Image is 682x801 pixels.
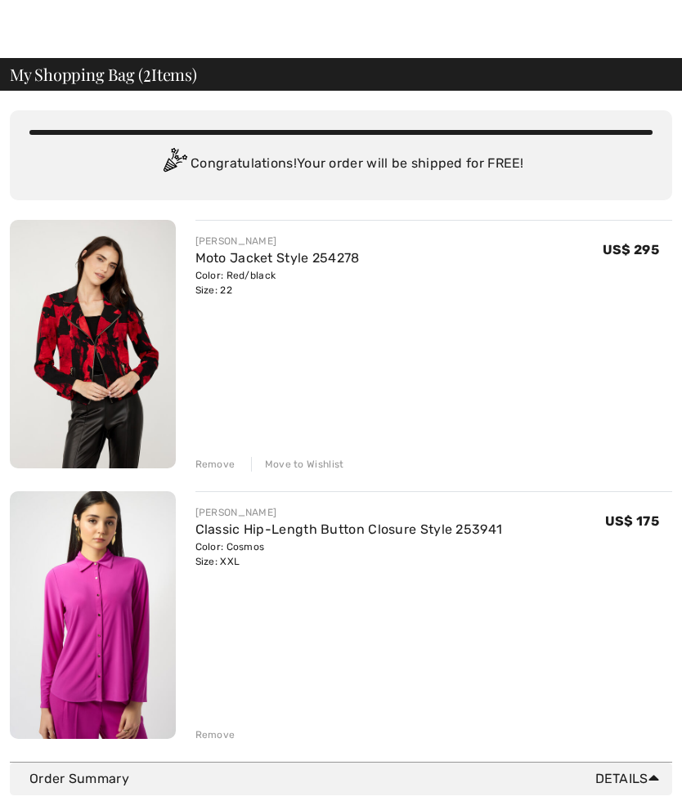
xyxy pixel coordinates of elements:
[10,66,197,83] span: My Shopping Bag ( Items)
[603,242,659,257] span: US$ 295
[10,491,176,739] img: Classic Hip-Length Button Closure Style 253941
[195,727,236,742] div: Remove
[195,457,236,472] div: Remove
[158,148,191,181] img: Congratulation2.svg
[605,513,659,529] span: US$ 175
[195,268,360,298] div: Color: Red/black Size: 22
[10,220,176,468] img: Moto Jacket Style 254278
[195,250,360,266] a: Moto Jacket Style 254278
[29,769,666,789] div: Order Summary
[195,521,503,537] a: Classic Hip-Length Button Closure Style 253941
[195,539,503,569] div: Color: Cosmos Size: XXL
[143,62,151,83] span: 2
[595,769,666,789] span: Details
[251,457,344,472] div: Move to Wishlist
[29,148,653,181] div: Congratulations! Your order will be shipped for FREE!
[195,234,360,248] div: [PERSON_NAME]
[195,505,503,520] div: [PERSON_NAME]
